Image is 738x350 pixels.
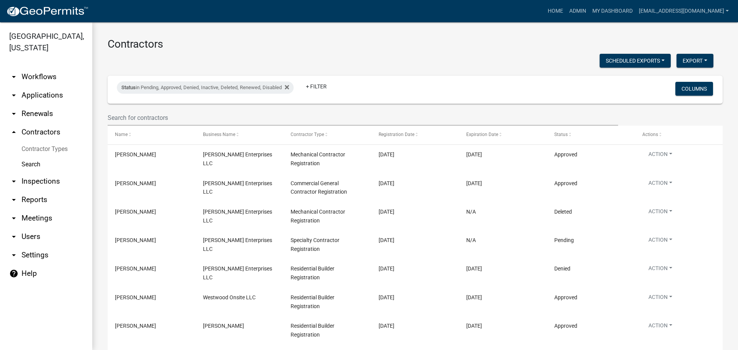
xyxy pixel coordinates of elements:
a: [EMAIL_ADDRESS][DOMAIN_NAME] [636,4,732,18]
span: Status [554,132,568,137]
button: Action [642,179,678,190]
datatable-header-cell: Expiration Date [459,126,547,144]
a: Home [545,4,566,18]
i: arrow_drop_up [9,128,18,137]
span: 09/10/2025 [379,237,394,243]
button: Columns [675,82,713,96]
span: Alvarez Enterprises LLC [203,209,272,224]
span: N/A [466,209,476,215]
div: in Pending, Approved, Denied, Inactive, Deleted, Renewed, Disabled [117,81,294,94]
span: Status [121,85,136,90]
button: Action [642,322,678,333]
span: Alvarez Enterprises LLC [203,151,272,166]
a: Admin [566,4,589,18]
datatable-header-cell: Business Name [196,126,284,144]
span: Mike Yoder [115,294,156,300]
span: Pending [554,237,574,243]
i: arrow_drop_down [9,195,18,204]
a: + Filter [300,80,333,93]
span: Westwood Onsite LLC [203,294,256,300]
button: Action [642,207,678,219]
span: Expiration Date [466,132,498,137]
span: 09/10/2025 [379,151,394,158]
button: Action [642,293,678,304]
span: Registration Date [379,132,414,137]
span: 06/30/2026 [466,323,482,329]
span: Alberto Alvarez [115,151,156,158]
span: Residential Builder Registration [291,294,334,309]
i: arrow_drop_down [9,72,18,81]
i: arrow_drop_down [9,91,18,100]
span: Alvarez Enterprises LLC [203,265,272,280]
span: 10/31/2026 [466,180,482,186]
span: 09/10/2025 [379,180,394,186]
button: Export [676,54,713,68]
span: Residential Builder Registration [291,265,334,280]
span: Clint Smith [203,323,244,329]
button: Action [642,264,678,275]
span: Name [115,132,128,137]
span: N/A [466,237,476,243]
datatable-header-cell: Registration Date [371,126,459,144]
datatable-header-cell: Status [547,126,635,144]
a: My Dashboard [589,4,636,18]
span: Approved [554,294,577,300]
span: 10/31/2025 [466,151,482,158]
span: Business Name [203,132,235,137]
span: Clint smith [115,323,156,329]
datatable-header-cell: Name [108,126,196,144]
span: 09/09/2025 [379,294,394,300]
i: arrow_drop_down [9,109,18,118]
button: Action [642,150,678,161]
span: Alberto Alvarez [115,180,156,186]
span: Contractor Type [291,132,324,137]
i: arrow_drop_down [9,250,18,260]
datatable-header-cell: Actions [635,126,723,144]
span: 10/30/2026 [466,265,482,272]
span: Specialty Contractor Registration [291,237,339,252]
span: Alberto Alvarez [115,237,156,243]
button: Action [642,236,678,247]
span: Alberto Alvarez [115,265,156,272]
datatable-header-cell: Contractor Type [283,126,371,144]
span: Approved [554,180,577,186]
i: arrow_drop_down [9,232,18,241]
i: arrow_drop_down [9,214,18,223]
span: 09/10/2025 [379,265,394,272]
h3: Contractors [108,38,723,51]
span: Residential Builder Registration [291,323,334,338]
span: Approved [554,151,577,158]
input: Search for contractors [108,110,618,126]
span: 09/10/2025 [379,209,394,215]
i: help [9,269,18,278]
span: Mechanical Contractor Registration [291,209,345,224]
span: Deleted [554,209,572,215]
span: Commercial General Contractor Registration [291,180,347,195]
span: 06/30/2026 [466,294,482,300]
button: Scheduled Exports [600,54,671,68]
span: Alvarez Enterprises LLC [203,180,272,195]
span: Approved [554,323,577,329]
span: 09/08/2025 [379,323,394,329]
span: Mechanical Contractor Registration [291,151,345,166]
span: Denied [554,265,570,272]
span: Alvarez Enterprises LLC [203,237,272,252]
span: Actions [642,132,658,137]
i: arrow_drop_down [9,177,18,186]
span: Alberto Alvarez [115,209,156,215]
